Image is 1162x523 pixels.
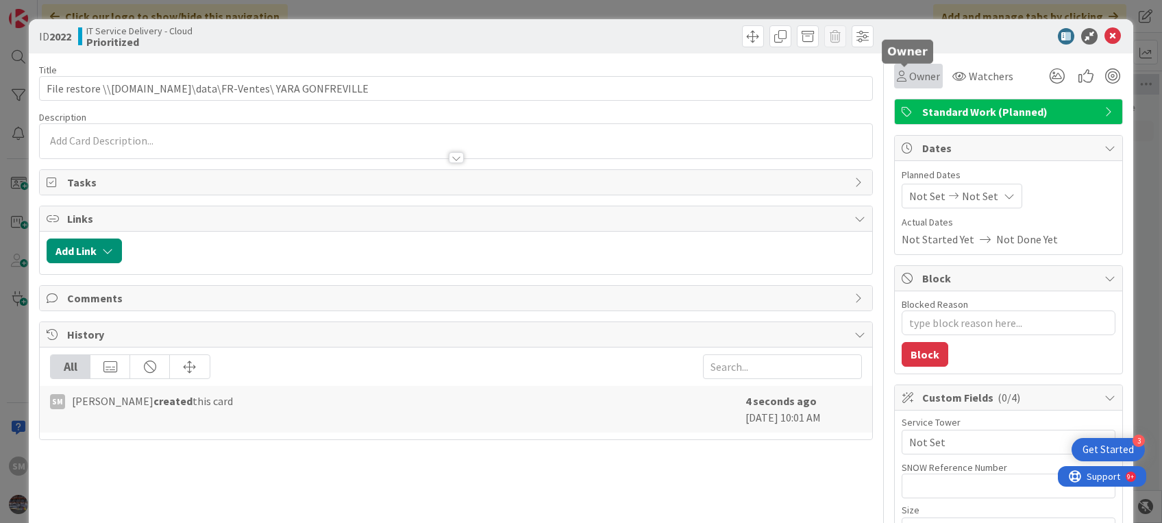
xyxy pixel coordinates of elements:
[67,210,847,227] span: Links
[50,394,65,409] div: SM
[902,231,974,247] span: Not Started Yet
[909,188,945,204] span: Not Set
[902,168,1115,182] span: Planned Dates
[153,394,193,408] b: created
[887,45,928,58] h5: Owner
[962,188,998,204] span: Not Set
[902,215,1115,230] span: Actual Dates
[745,394,817,408] b: 4 seconds ago
[969,68,1013,84] span: Watchers
[909,68,940,84] span: Owner
[922,104,1098,120] span: Standard Work (Planned)
[86,25,193,36] span: IT Service Delivery - Cloud
[902,342,948,367] button: Block
[745,393,862,426] div: [DATE] 10:01 AM
[1133,435,1145,447] div: 3
[909,434,1091,450] span: Not Set
[67,174,847,191] span: Tasks
[902,298,968,311] label: Blocked Reason
[922,389,1098,406] span: Custom Fields
[67,290,847,306] span: Comments
[72,393,233,409] span: [PERSON_NAME] this card
[922,140,1098,156] span: Dates
[86,36,193,47] b: Prioritized
[902,461,1007,474] label: SNOW Reference Number
[996,231,1058,247] span: Not Done Yet
[39,76,872,101] input: type card name here...
[49,29,71,43] b: 2022
[39,28,71,45] span: ID
[902,417,1115,427] div: Service Tower
[39,111,86,123] span: Description
[1083,443,1134,457] div: Get Started
[39,64,57,76] label: Title
[29,2,62,19] span: Support
[1072,438,1145,461] div: Open Get Started checklist, remaining modules: 3
[47,239,122,263] button: Add Link
[922,270,1098,287] span: Block
[51,355,90,378] div: All
[703,354,862,379] input: Search...
[67,326,847,343] span: History
[998,391,1020,404] span: ( 0/4 )
[902,505,1115,515] div: Size
[69,5,76,16] div: 9+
